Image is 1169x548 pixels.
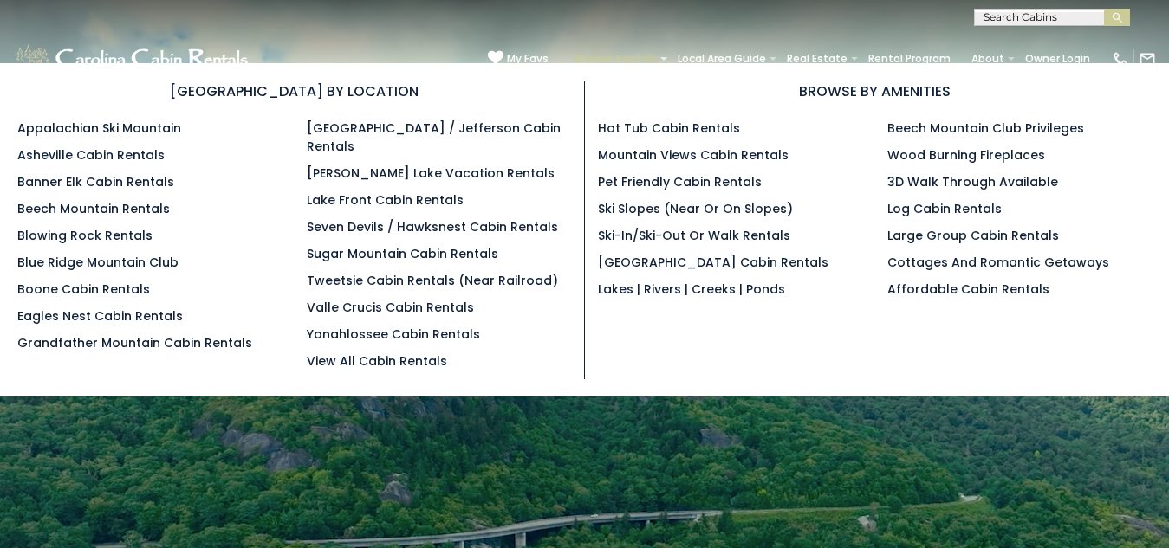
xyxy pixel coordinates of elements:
a: [GEOGRAPHIC_DATA] / Jefferson Cabin Rentals [307,119,561,155]
a: Owner Login [1016,47,1099,71]
a: Pet Friendly Cabin Rentals [598,173,762,190]
a: Blowing Rock Rentals [17,227,153,244]
a: Log Cabin Rentals [887,200,1002,217]
a: Blue Ridge Mountain Club [17,254,179,271]
span: My Favs [507,51,549,67]
a: Seven Devils / Hawksnest Cabin Rentals [307,218,558,235]
a: Affordable Cabin Rentals [887,280,1049,298]
a: Local Area Guide [669,47,775,71]
h3: [GEOGRAPHIC_DATA] BY LOCATION [17,81,571,102]
a: Tweetsie Cabin Rentals (Near Railroad) [307,272,558,289]
a: Real Estate [778,47,856,71]
img: White-1-1-2.png [13,42,253,76]
a: View All Cabin Rentals [307,352,447,370]
a: Wood Burning Fireplaces [887,146,1045,164]
a: Hot Tub Cabin Rentals [598,119,740,137]
a: Rental Program [860,47,959,71]
a: My Favs [488,50,549,68]
a: Grandfather Mountain Cabin Rentals [17,334,252,351]
a: Beech Mountain Rentals [17,200,170,217]
a: Banner Elk Cabin Rentals [17,173,174,190]
a: Ski-in/Ski-Out or Walk Rentals [598,227,790,244]
a: Lakes | Rivers | Creeks | Ponds [598,280,785,298]
img: mail-regular-white.png [1139,50,1156,68]
a: 3D Walk Through Available [887,173,1058,190]
a: [GEOGRAPHIC_DATA] Cabin Rentals [598,254,828,271]
a: Sugar Mountain Cabin Rentals [307,245,498,262]
a: Ski Slopes (Near or On Slopes) [598,200,793,217]
a: Yonahlossee Cabin Rentals [307,326,480,343]
a: Browse Rentals [566,47,666,71]
a: Eagles Nest Cabin Rentals [17,307,183,325]
img: phone-regular-white.png [1112,50,1129,68]
a: Cottages and Romantic Getaways [887,254,1109,271]
h3: BROWSE BY AMENITIES [598,81,1153,102]
a: Boone Cabin Rentals [17,280,150,298]
a: About [963,47,1013,71]
a: [PERSON_NAME] Lake Vacation Rentals [307,164,555,182]
a: Large Group Cabin Rentals [887,227,1059,244]
a: Valle Crucis Cabin Rentals [307,299,474,316]
a: Appalachian Ski Mountain [17,119,181,137]
a: Mountain Views Cabin Rentals [598,146,789,164]
a: Asheville Cabin Rentals [17,146,165,164]
a: Lake Front Cabin Rentals [307,191,464,209]
a: Beech Mountain Club Privileges [887,119,1084,137]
